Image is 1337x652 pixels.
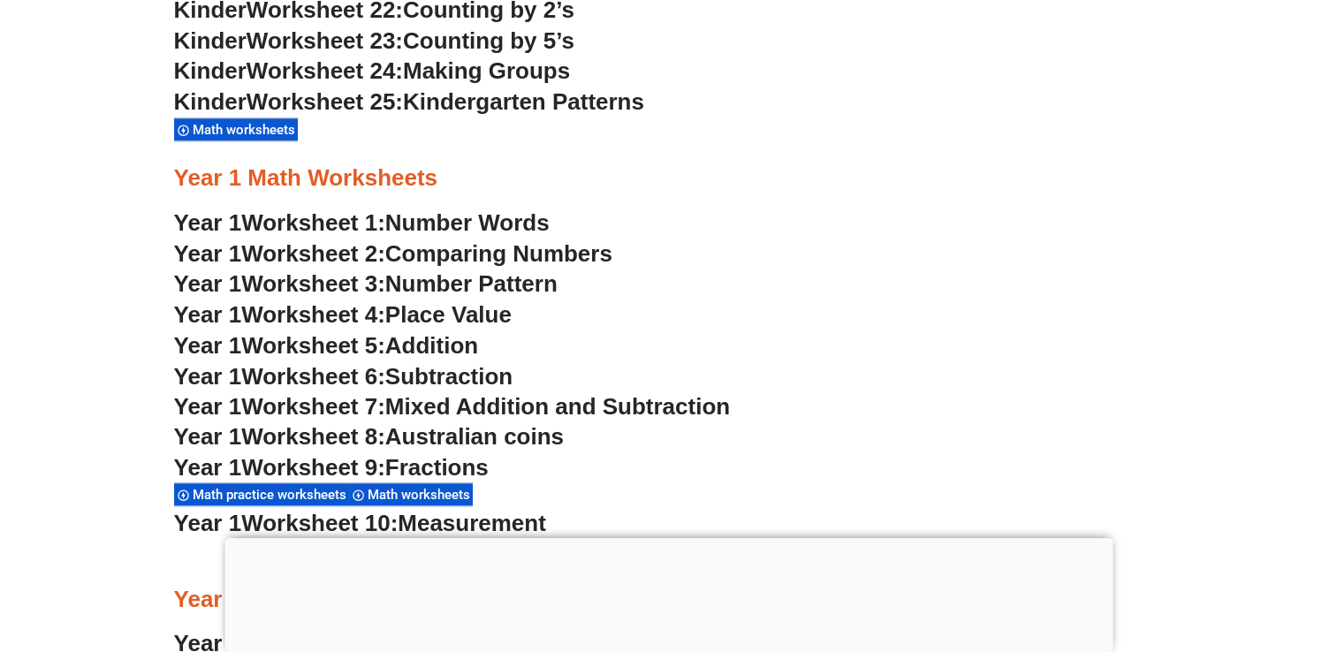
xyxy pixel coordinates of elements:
[349,482,473,506] div: Math worksheets
[403,57,570,84] span: Making Groups
[385,454,489,481] span: Fractions
[403,27,574,54] span: Counting by 5’s
[174,163,1164,193] h3: Year 1 Math Worksheets
[193,487,352,503] span: Math practice worksheets
[174,301,512,328] a: Year 1Worksheet 4:Place Value
[174,240,612,267] a: Year 1Worksheet 2:Comparing Numbers
[385,240,612,267] span: Comparing Numbers
[385,332,478,359] span: Addition
[174,270,558,297] a: Year 1Worksheet 3:Number Pattern
[247,27,403,54] span: Worksheet 23:
[174,88,247,115] span: Kinder
[174,393,731,420] a: Year 1Worksheet 7:Mixed Addition and Subtraction
[174,57,247,84] span: Kinder
[241,240,385,267] span: Worksheet 2:
[241,510,398,536] span: Worksheet 10:
[1249,567,1337,652] iframe: Chat Widget
[385,270,558,297] span: Number Pattern
[241,454,385,481] span: Worksheet 9:
[174,454,489,481] a: Year 1Worksheet 9:Fractions
[174,423,564,450] a: Year 1Worksheet 8:Australian coins
[174,332,479,359] a: Year 1Worksheet 5:Addition
[385,393,730,420] span: Mixed Addition and Subtraction
[247,57,403,84] span: Worksheet 24:
[385,301,512,328] span: Place Value
[241,301,385,328] span: Worksheet 4:
[174,363,513,390] a: Year 1Worksheet 6:Subtraction
[174,510,546,536] a: Year 1Worksheet 10:Measurement
[174,27,247,54] span: Kinder
[385,423,564,450] span: Australian coins
[174,209,550,236] a: Year 1Worksheet 1:Number Words
[174,118,298,141] div: Math worksheets
[241,332,385,359] span: Worksheet 5:
[247,88,403,115] span: Worksheet 25:
[174,482,349,506] div: Math practice worksheets
[241,209,385,236] span: Worksheet 1:
[241,393,385,420] span: Worksheet 7:
[224,538,1113,648] iframe: Advertisement
[385,209,550,236] span: Number Words
[403,88,644,115] span: Kindergarten Patterns
[385,363,513,390] span: Subtraction
[368,487,475,503] span: Math worksheets
[398,510,546,536] span: Measurement
[193,122,300,138] span: Math worksheets
[174,585,1164,615] h3: Year 2 Math Worksheets
[241,363,385,390] span: Worksheet 6:
[241,423,385,450] span: Worksheet 8:
[241,270,385,297] span: Worksheet 3:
